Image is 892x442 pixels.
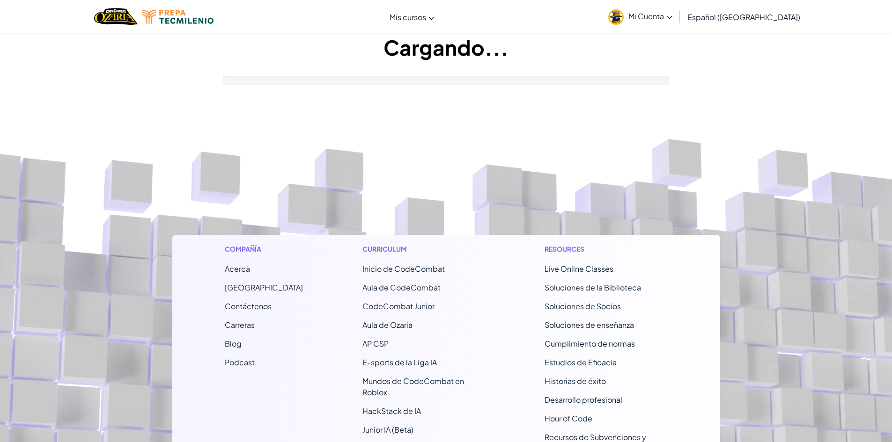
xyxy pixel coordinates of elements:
span: Español ([GEOGRAPHIC_DATA]) [687,12,800,22]
a: Acerca [225,264,250,274]
img: Tecmilenio logo [142,10,214,24]
a: Soluciones de Socios [545,301,621,311]
img: avatar [608,9,624,25]
a: Hour of Code [545,413,592,423]
span: Inicio de CodeCombat [362,264,445,274]
a: Historias de éxito [545,376,606,386]
a: Carreras [225,320,255,330]
a: Español ([GEOGRAPHIC_DATA]) [683,4,805,29]
a: Ozaria by CodeCombat logo [94,7,138,26]
span: Mis cursos [390,12,426,22]
a: Mi Cuenta [604,2,677,31]
a: Aula de CodeCombat [362,283,441,292]
img: Home [94,7,138,26]
span: Contáctenos [225,301,272,311]
h1: Curriculum [362,244,486,254]
a: Desarrollo profesional [545,395,622,405]
a: Estudios de Eficacia [545,357,617,367]
a: CodeCombat Junior [362,301,435,311]
a: Cumplimiento de normas [545,339,635,348]
a: AP CSP [362,339,389,348]
a: Mundos de CodeCombat en Roblox [362,376,464,397]
a: HackStack de IA [362,406,421,416]
a: Soluciones de la Biblioteca [545,283,641,292]
a: Junior IA (Beta) [362,425,413,435]
a: Podcast. [225,357,257,367]
a: Aula de Ozaria [362,320,413,330]
h1: Resources [545,244,668,254]
a: Live Online Classes [545,264,613,274]
span: Mi Cuenta [628,11,672,21]
a: Soluciones de enseñanza [545,320,634,330]
a: [GEOGRAPHIC_DATA] [225,283,303,292]
a: Blog [225,339,242,348]
h1: Compañía [225,244,303,254]
a: E-sports de la Liga IA [362,357,437,367]
a: Mis cursos [385,4,439,29]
